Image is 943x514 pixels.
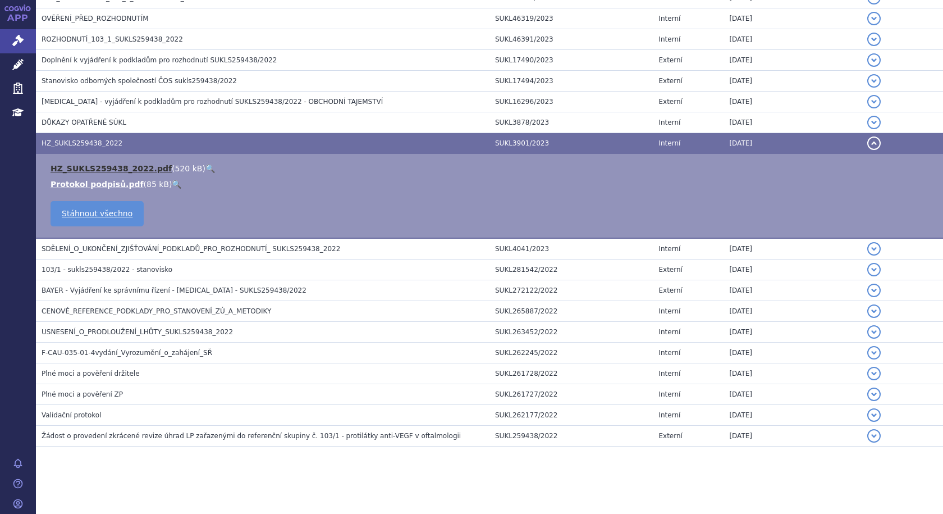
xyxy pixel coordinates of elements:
button: detail [867,74,881,88]
span: Interní [658,370,680,377]
span: CENOVÉ_REFERENCE_PODKLADY_PRO_STANOVENÍ_ZÚ_A_METODIKY [42,307,271,315]
span: Externí [658,77,682,85]
td: SUKL16296/2023 [489,92,653,112]
span: 520 kB [175,164,203,173]
button: detail [867,408,881,422]
button: detail [867,304,881,318]
span: Interní [658,35,680,43]
td: [DATE] [724,280,862,301]
button: detail [867,263,881,276]
a: Protokol podpisů.pdf [51,180,144,189]
td: [DATE] [724,343,862,363]
td: [DATE] [724,50,862,71]
span: Interní [658,390,680,398]
button: detail [867,95,881,108]
td: SUKL46319/2023 [489,8,653,29]
td: SUKL262245/2022 [489,343,653,363]
span: Plné moci a pověření ZP [42,390,123,398]
td: SUKL17490/2023 [489,50,653,71]
span: Doplnění k vyjádření k podkladům pro rozhodnutí SUKLS259438/2022 [42,56,277,64]
button: detail [867,388,881,401]
span: Interní [658,245,680,253]
td: [DATE] [724,8,862,29]
td: [DATE] [724,426,862,447]
span: Externí [658,286,682,294]
button: detail [867,137,881,150]
a: 🔍 [205,164,215,173]
td: SUKL46391/2023 [489,29,653,50]
td: SUKL272122/2022 [489,280,653,301]
td: SUKL265887/2022 [489,301,653,322]
span: Plné moci a pověření držitele [42,370,140,377]
span: Externí [658,56,682,64]
span: Stanovisko odborných společností ČOS sukls259438/2022 [42,77,237,85]
td: [DATE] [724,363,862,384]
button: detail [867,53,881,67]
td: [DATE] [724,260,862,280]
span: OVĚŘENÍ_PŘED_ROZHODNUTÍM [42,15,149,22]
span: DŮKAZY OPATŘENÉ SÚKL [42,119,126,126]
span: 103/1 - sukls259438/2022 - stanovisko [42,266,172,274]
td: [DATE] [724,384,862,405]
td: SUKL17494/2023 [489,71,653,92]
button: detail [867,242,881,256]
td: SUKL262177/2022 [489,405,653,426]
a: 🔍 [172,180,181,189]
td: SUKL261728/2022 [489,363,653,384]
span: 85 kB [147,180,169,189]
td: SUKL263452/2022 [489,322,653,343]
td: SUKL4041/2023 [489,238,653,260]
span: Externí [658,432,682,440]
span: Eylea - vyjádření k podkladům pro rozhodnutí SUKLS259438/2022 - OBCHODNÍ TAJEMSTVÍ [42,98,383,106]
span: Externí [658,266,682,274]
span: SDĚLENÍ_O_UKONČENÍ_ZJIŠŤOVÁNÍ_PODKLADŮ_PRO_ROZHODNUTÍ_ SUKLS259438_2022 [42,245,340,253]
td: [DATE] [724,301,862,322]
td: [DATE] [724,112,862,133]
button: detail [867,346,881,360]
td: [DATE] [724,238,862,260]
td: SUKL259438/2022 [489,426,653,447]
button: detail [867,33,881,46]
td: [DATE] [724,92,862,112]
td: [DATE] [724,133,862,154]
td: SUKL3901/2023 [489,133,653,154]
button: detail [867,116,881,129]
td: SUKL3878/2023 [489,112,653,133]
span: Interní [658,15,680,22]
span: Externí [658,98,682,106]
td: [DATE] [724,405,862,426]
button: detail [867,284,881,297]
span: BAYER - Vyjádření ke správnímu řízení - Eylea - SUKLS259438/2022 [42,286,306,294]
a: Stáhnout všechno [51,201,144,226]
span: HZ_SUKLS259438_2022 [42,139,122,147]
td: [DATE] [724,71,862,92]
td: SUKL261727/2022 [489,384,653,405]
span: Interní [658,349,680,357]
span: USNESENÍ_O_PRODLOUŽENÍ_LHŮTY_SUKLS259438_2022 [42,328,233,336]
button: detail [867,367,881,380]
li: ( ) [51,179,932,190]
button: detail [867,12,881,25]
span: Interní [658,411,680,419]
td: [DATE] [724,29,862,50]
td: SUKL281542/2022 [489,260,653,280]
span: Interní [658,328,680,336]
button: detail [867,325,881,339]
button: detail [867,429,881,443]
span: Interní [658,139,680,147]
a: HZ_SUKLS259438_2022.pdf [51,164,172,173]
span: Interní [658,307,680,315]
span: F-CAU-035-01-4vydání_Vyrozumění_o_zahájení_SŘ [42,349,212,357]
span: ROZHODNUTÍ_103_1_SUKLS259438_2022 [42,35,183,43]
span: Interní [658,119,680,126]
span: Validační protokol [42,411,102,419]
li: ( ) [51,163,932,174]
span: Žádost o provedení zkrácené revize úhrad LP zařazenými do referenční skupiny č. 103/1 - protilátk... [42,432,461,440]
td: [DATE] [724,322,862,343]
